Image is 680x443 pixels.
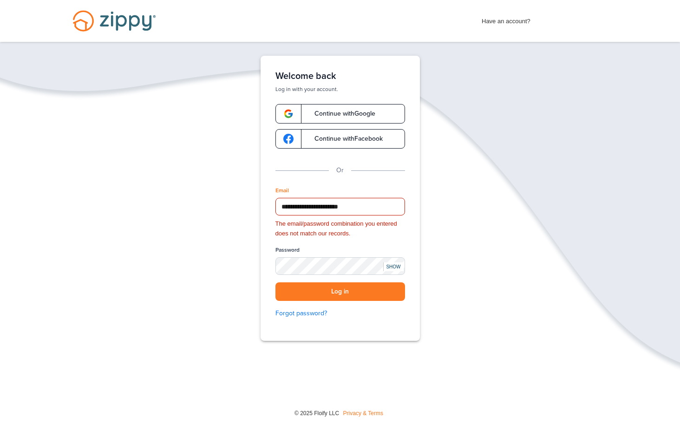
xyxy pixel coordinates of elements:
a: Privacy & Terms [343,410,383,417]
h1: Welcome back [275,71,405,82]
input: Password [275,257,405,275]
label: Password [275,246,300,254]
p: Log in with your account. [275,85,405,93]
div: SHOW [383,262,404,271]
img: google-logo [283,109,294,119]
a: Forgot password? [275,308,405,319]
button: Log in [275,282,405,301]
p: Or [336,165,344,176]
span: Continue with Google [305,111,375,117]
a: google-logoContinue withFacebook [275,129,405,149]
img: google-logo [283,134,294,144]
span: © 2025 Floify LLC [294,410,339,417]
span: Continue with Facebook [305,136,383,142]
input: Email [275,198,405,215]
a: google-logoContinue withGoogle [275,104,405,124]
span: Have an account? [482,12,530,26]
div: The email/password combination you entered does not match our records. [275,219,405,239]
label: Email [275,187,289,195]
